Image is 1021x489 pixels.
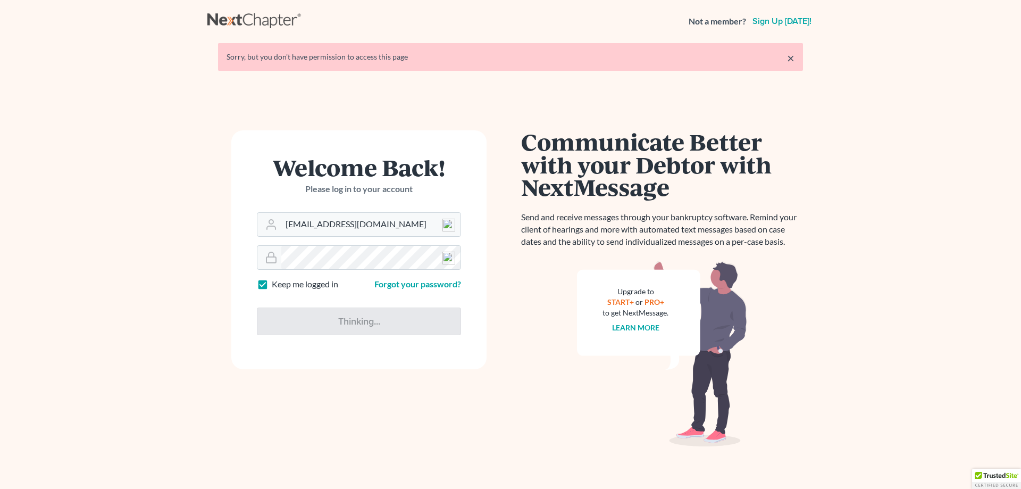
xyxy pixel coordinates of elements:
strong: Not a member? [689,15,746,28]
img: nextmessage_bg-59042aed3d76b12b5cd301f8e5b87938c9018125f34e5fa2b7a6b67550977c72.svg [577,261,747,447]
span: or [635,297,643,306]
div: Upgrade to [602,286,668,297]
a: Forgot your password? [374,279,461,289]
div: Sorry, but you don't have permission to access this page [227,52,794,62]
a: × [787,52,794,64]
a: PRO+ [645,297,664,306]
h1: Welcome Back! [257,156,461,179]
a: Learn more [612,323,659,332]
p: Please log in to your account [257,183,461,195]
div: to get NextMessage. [602,308,668,318]
a: START+ [607,297,634,306]
h1: Communicate Better with your Debtor with NextMessage [521,130,803,198]
input: Thinking... [257,308,461,335]
a: Sign up [DATE]! [750,17,814,26]
p: Send and receive messages through your bankruptcy software. Remind your client of hearings and mo... [521,211,803,248]
input: Email Address [281,213,461,236]
img: npw-badge-icon-locked.svg [442,219,455,231]
label: Keep me logged in [272,278,338,291]
img: npw-badge-icon-locked.svg [442,252,455,264]
div: TrustedSite Certified [972,469,1021,489]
